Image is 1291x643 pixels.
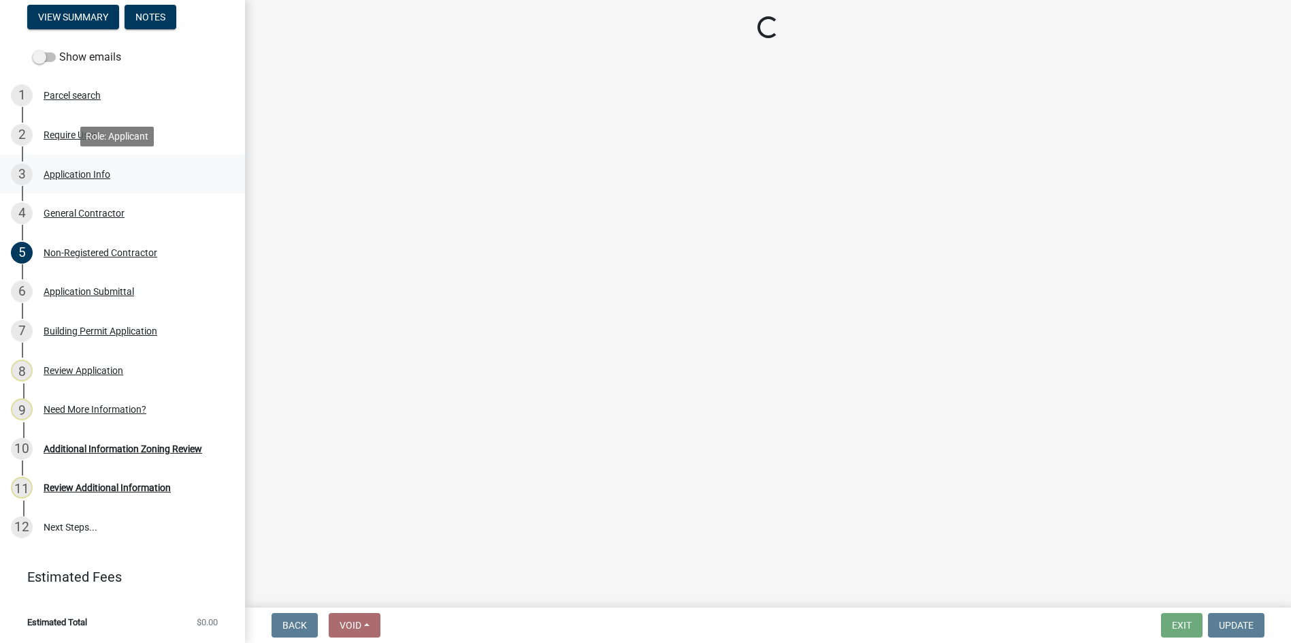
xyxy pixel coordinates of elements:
[11,360,33,381] div: 8
[11,242,33,264] div: 5
[27,12,119,23] wm-modal-confirm: Summary
[11,124,33,146] div: 2
[33,49,121,65] label: Show emails
[44,366,123,375] div: Review Application
[1161,613,1203,638] button: Exit
[27,618,87,627] span: Estimated Total
[11,320,33,342] div: 7
[11,202,33,224] div: 4
[11,477,33,499] div: 11
[11,516,33,538] div: 12
[27,5,119,29] button: View Summary
[44,287,134,296] div: Application Submittal
[11,398,33,420] div: 9
[11,438,33,460] div: 10
[125,5,176,29] button: Notes
[44,170,110,179] div: Application Info
[44,444,202,454] div: Additional Information Zoning Review
[11,163,33,185] div: 3
[44,483,171,492] div: Review Additional Information
[11,563,223,591] a: Estimated Fees
[44,130,97,140] div: Require User
[1208,613,1264,638] button: Update
[44,326,157,336] div: Building Permit Application
[1219,620,1254,631] span: Update
[125,12,176,23] wm-modal-confirm: Notes
[44,248,157,257] div: Non-Registered Contractor
[44,208,125,218] div: General Contractor
[282,620,307,631] span: Back
[11,281,33,302] div: 6
[329,613,380,638] button: Void
[44,405,146,414] div: Need More Information?
[272,613,318,638] button: Back
[80,127,154,146] div: Role: Applicant
[197,618,218,627] span: $0.00
[340,620,361,631] span: Void
[44,91,101,100] div: Parcel search
[11,84,33,106] div: 1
